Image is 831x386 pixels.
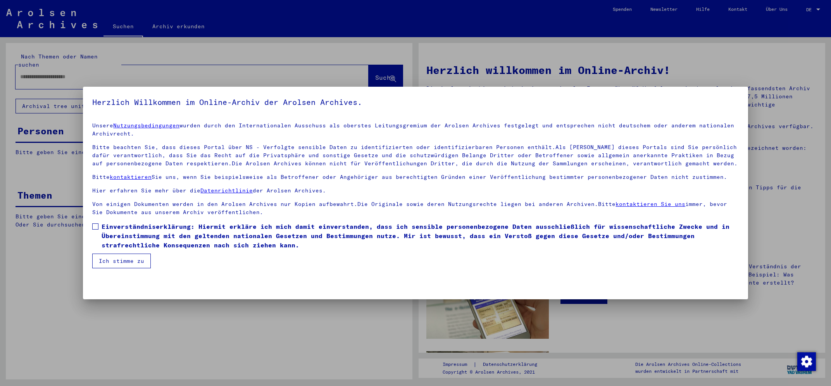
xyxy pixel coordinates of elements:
a: kontaktieren [110,173,152,180]
div: Zustimmung ändern [797,352,815,371]
p: Von einigen Dokumenten werden in den Arolsen Archives nur Kopien aufbewahrt.Die Originale sowie d... [92,200,738,216]
p: Bitte beachten Sie, dass dieses Portal über NS - Verfolgte sensible Daten zu identifizierten oder... [92,143,738,168]
span: Einverständniserklärung: Hiermit erkläre ich mich damit einverstanden, dass ich sensible personen... [102,222,738,250]
p: Hier erfahren Sie mehr über die der Arolsen Archives. [92,187,738,195]
p: Bitte Sie uns, wenn Sie beispielsweise als Betroffener oder Angehöriger aus berechtigten Gründen ... [92,173,738,181]
img: Zustimmung ändern [797,352,816,371]
p: Unsere wurden durch den Internationalen Ausschuss als oberstes Leitungsgremium der Arolsen Archiv... [92,122,738,138]
a: Datenrichtlinie [200,187,253,194]
a: kontaktieren Sie uns [615,201,685,208]
a: Nutzungsbedingungen [113,122,179,129]
h5: Herzlich Willkommen im Online-Archiv der Arolsen Archives. [92,96,738,108]
button: Ich stimme zu [92,254,151,268]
